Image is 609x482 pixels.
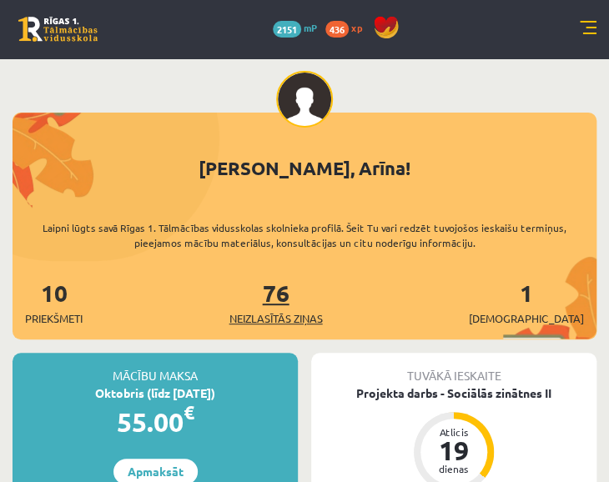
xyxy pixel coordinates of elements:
span: [DEMOGRAPHIC_DATA] [469,310,584,327]
a: 1[DEMOGRAPHIC_DATA] [469,278,584,327]
span: xp [351,21,362,34]
div: 55.00 [13,402,298,442]
div: Projekta darbs - Sociālās zinātnes II [311,384,596,402]
a: 436 xp [325,21,370,34]
span: Priekšmeti [25,310,83,327]
span: Neizlasītās ziņas [229,310,323,327]
span: 436 [325,21,349,38]
div: Tuvākā ieskaite [311,353,596,384]
div: Laipni lūgts savā Rīgas 1. Tālmācības vidusskolas skolnieka profilā. Šeit Tu vari redzēt tuvojošo... [13,220,596,250]
div: dienas [429,464,479,474]
div: 19 [429,437,479,464]
img: Arīna Goļikova [276,71,333,128]
a: 10Priekšmeti [25,278,83,327]
div: Oktobris (līdz [DATE]) [13,384,298,402]
div: [PERSON_NAME], Arīna! [13,154,596,182]
a: Rīgas 1. Tālmācības vidusskola [18,17,98,42]
div: Mācību maksa [13,353,298,384]
a: 76Neizlasītās ziņas [229,278,323,327]
span: 2151 [273,21,301,38]
div: Atlicis [429,427,479,437]
span: mP [304,21,317,34]
span: € [184,400,194,424]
